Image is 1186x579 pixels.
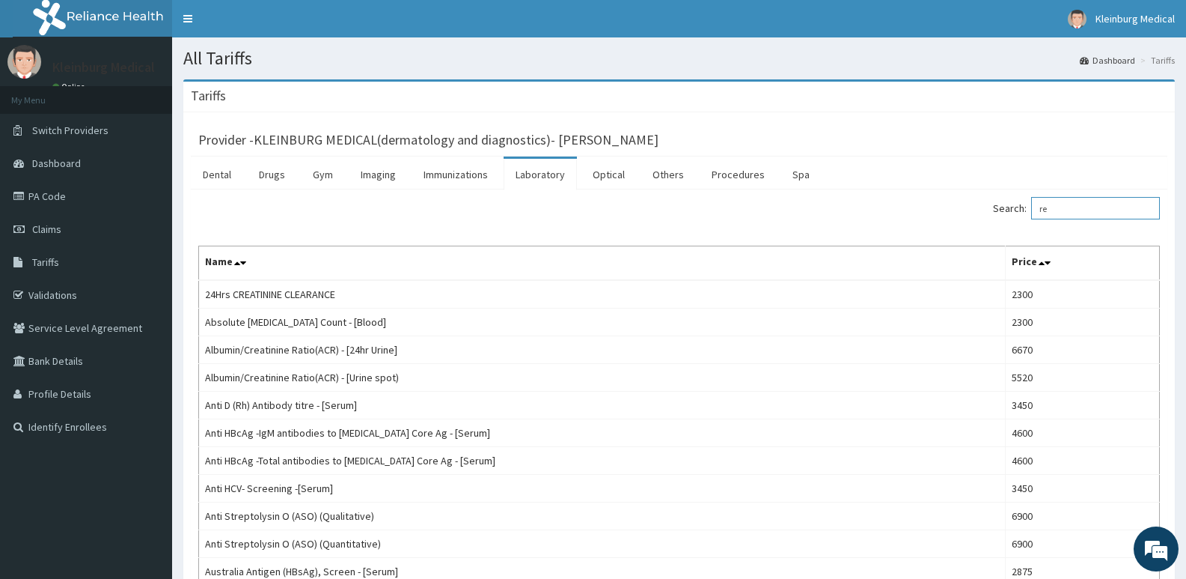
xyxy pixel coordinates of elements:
[52,82,88,92] a: Online
[504,159,577,190] a: Laboratory
[7,409,285,461] textarea: Type your message and hit 'Enter'
[199,392,1006,419] td: Anti D (Rh) Antibody titre - [Serum]
[1006,336,1160,364] td: 6670
[183,49,1175,68] h1: All Tariffs
[78,84,251,103] div: Chat with us now
[7,45,41,79] img: User Image
[1006,475,1160,503] td: 3450
[199,475,1006,503] td: Anti HCV- Screening -[Serum]
[199,246,1006,281] th: Name
[1095,12,1175,25] span: Kleinburg Medical
[1068,10,1086,28] img: User Image
[1080,54,1135,67] a: Dashboard
[198,133,658,147] h3: Provider - KLEINBURG MEDICAL(dermatology and diagnostics)- [PERSON_NAME]
[1006,447,1160,475] td: 4600
[581,159,637,190] a: Optical
[199,503,1006,530] td: Anti Streptolysin O (ASO) (Qualitative)
[993,197,1160,219] label: Search:
[191,89,226,103] h3: Tariffs
[32,124,108,137] span: Switch Providers
[199,309,1006,336] td: Absolute [MEDICAL_DATA] Count - [Blood]
[87,189,207,340] span: We're online!
[412,159,500,190] a: Immunizations
[245,7,281,43] div: Minimize live chat window
[349,159,408,190] a: Imaging
[52,61,155,74] p: Kleinburg Medical
[247,159,297,190] a: Drugs
[28,75,61,112] img: d_794563401_company_1708531726252_794563401
[199,419,1006,447] td: Anti HBcAg -IgM antibodies to [MEDICAL_DATA] Core Ag - [Serum]
[199,336,1006,364] td: Albumin/Creatinine Ratio(ACR) - [24hr Urine]
[1031,197,1160,219] input: Search:
[191,159,243,190] a: Dental
[1006,419,1160,447] td: 4600
[1006,364,1160,392] td: 5520
[780,159,822,190] a: Spa
[32,255,59,269] span: Tariffs
[32,222,61,236] span: Claims
[1006,280,1160,309] td: 2300
[700,159,777,190] a: Procedures
[199,280,1006,309] td: 24Hrs CREATININE CLEARANCE
[1006,246,1160,281] th: Price
[1006,309,1160,336] td: 2300
[1006,503,1160,530] td: 6900
[301,159,345,190] a: Gym
[641,159,696,190] a: Others
[199,530,1006,558] td: Anti Streptolysin O (ASO) (Quantitative)
[32,157,81,170] span: Dashboard
[1006,530,1160,558] td: 6900
[199,364,1006,392] td: Albumin/Creatinine Ratio(ACR) - [Urine spot)
[1137,54,1175,67] li: Tariffs
[199,447,1006,475] td: Anti HBcAg -Total antibodies to [MEDICAL_DATA] Core Ag - [Serum]
[1006,392,1160,419] td: 3450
